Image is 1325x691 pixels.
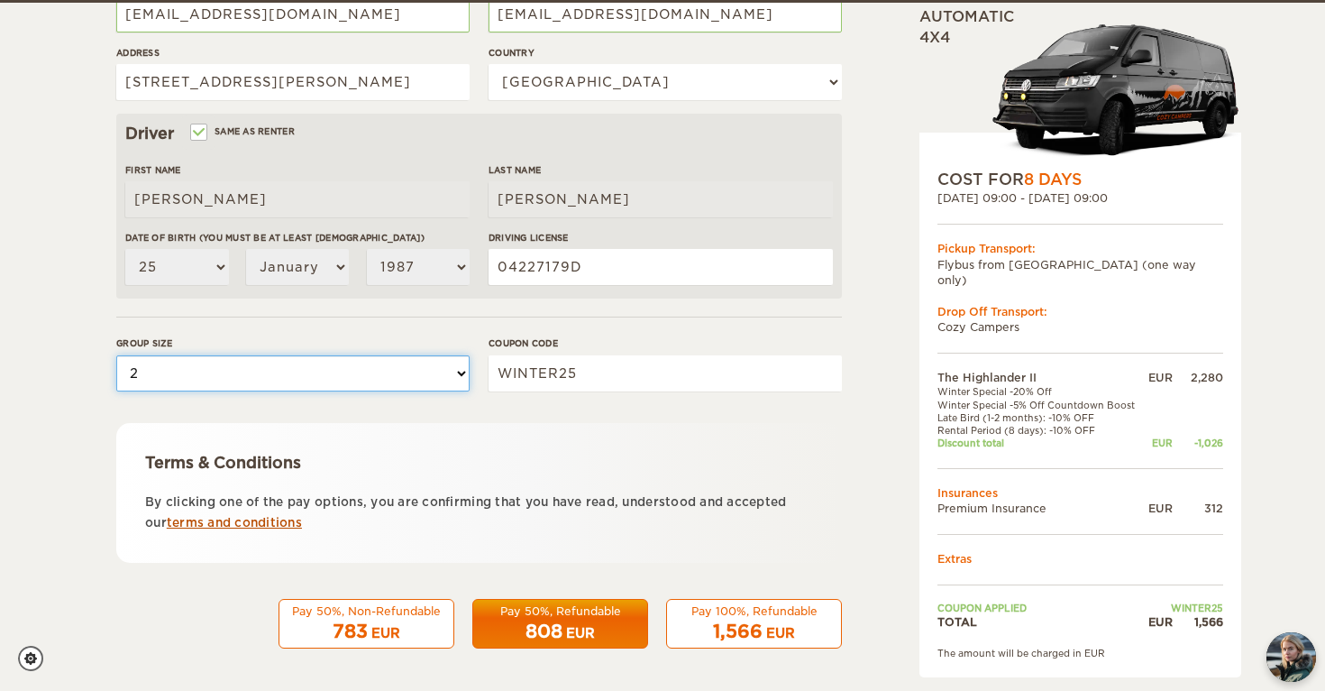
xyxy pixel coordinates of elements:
div: 2,280 [1173,370,1223,385]
button: Pay 50%, Refundable 808 EUR [472,599,648,650]
td: Cozy Campers [937,319,1223,335]
input: e.g. 14789654B [489,249,833,285]
input: e.g. Street, City, Zip Code [116,64,470,100]
input: Same as renter [192,128,204,140]
label: Country [489,46,842,60]
input: e.g. William [125,181,470,217]
td: TOTAL [937,614,1145,630]
button: chat-button [1266,632,1316,682]
img: stor-langur-223.png [991,13,1241,169]
div: 1,566 [1173,614,1223,630]
td: Coupon applied [937,602,1145,614]
td: Discount total [937,437,1145,449]
td: Winter Special -20% Off [937,385,1145,398]
div: Pay 50%, Non-Refundable [290,603,443,619]
div: Pay 100%, Refundable [678,603,830,619]
div: EUR [1145,614,1173,630]
label: Coupon code [489,336,842,350]
a: terms and conditions [167,516,302,530]
div: EUR [371,624,400,642]
div: EUR [1145,370,1173,385]
span: 783 [333,621,368,642]
div: -1,026 [1173,437,1223,449]
div: The amount will be charged in EUR [937,646,1223,659]
td: Extras [937,551,1223,567]
button: Pay 100%, Refundable 1,566 EUR [666,599,842,650]
td: Flybus from [GEOGRAPHIC_DATA] (one way only) [937,257,1223,288]
div: EUR [1145,437,1173,449]
td: Premium Insurance [937,501,1145,516]
div: [DATE] 09:00 - [DATE] 09:00 [937,190,1223,206]
span: 8 Days [1024,170,1082,189]
div: 312 [1173,501,1223,516]
td: Rental Period (8 days): -10% OFF [937,424,1145,437]
div: Terms & Conditions [145,452,813,474]
label: Address [116,46,470,60]
td: The Highlander II [937,370,1145,385]
td: Winter Special -5% Off Countdown Boost [937,399,1145,411]
label: Last Name [489,163,833,177]
p: By clicking one of the pay options, you are confirming that you have read, understood and accepte... [145,492,813,534]
div: Automatic 4x4 [919,7,1241,169]
span: 808 [525,621,562,642]
td: Late Bird (1-2 months): -10% OFF [937,411,1145,424]
button: Pay 50%, Non-Refundable 783 EUR [279,599,454,650]
label: Group size [116,336,470,350]
div: COST FOR [937,169,1223,190]
label: Driving License [489,231,833,244]
div: Pay 50%, Refundable [484,603,636,619]
div: EUR [766,624,795,642]
img: Freyja at Cozy Campers [1266,632,1316,682]
td: WINTER25 [1145,602,1223,614]
span: 1,566 [713,621,763,642]
div: EUR [1145,501,1173,516]
a: Cookie settings [18,646,55,671]
div: EUR [566,624,595,642]
label: Same as renter [192,123,295,140]
div: Driver [125,123,833,144]
input: e.g. Smith [489,181,833,217]
div: Pickup Transport: [937,241,1223,256]
td: Insurances [937,485,1223,501]
label: Date of birth (You must be at least [DEMOGRAPHIC_DATA]) [125,231,470,244]
label: First Name [125,163,470,177]
div: Drop Off Transport: [937,304,1223,319]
